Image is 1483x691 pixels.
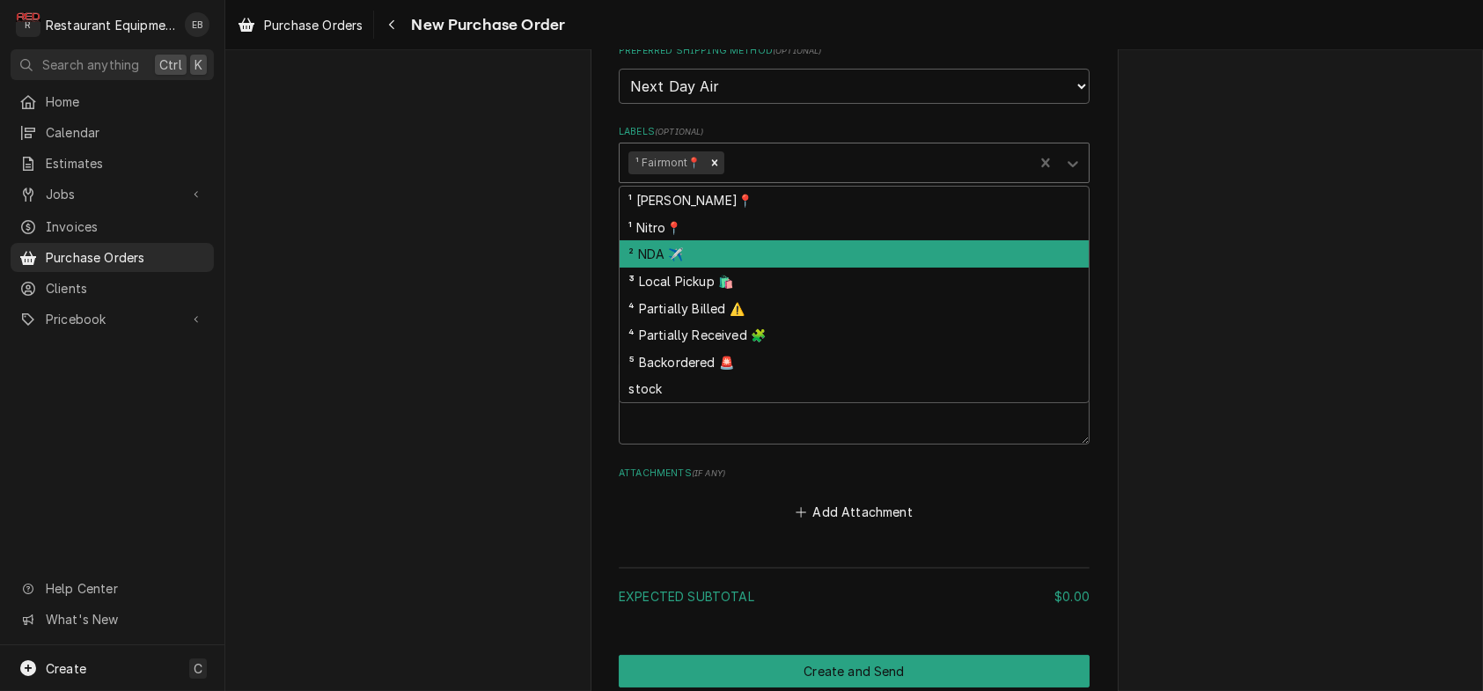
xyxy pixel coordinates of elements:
[620,240,1089,268] div: ² NDA ✈️
[46,610,203,629] span: What's New
[620,295,1089,322] div: ⁴ Partially Billed ⚠️
[11,274,214,303] a: Clients
[11,305,214,334] a: Go to Pricebook
[46,217,205,236] span: Invoices
[46,248,205,267] span: Purchase Orders
[194,659,202,678] span: C
[16,12,40,37] div: Restaurant Equipment Diagnostics's Avatar
[793,499,916,524] button: Add Attachment
[46,310,179,328] span: Pricebook
[619,125,1090,139] label: Labels
[619,589,754,604] span: Expected Subtotal
[620,187,1089,214] div: ¹ [PERSON_NAME]📍
[620,349,1089,376] div: ⁵ Backordered 🚨
[264,16,363,34] span: Purchase Orders
[11,118,214,147] a: Calendar
[46,279,205,298] span: Clients
[655,127,704,136] span: ( optional )
[195,55,202,74] span: K
[11,180,214,209] a: Go to Jobs
[619,467,1090,481] label: Attachments
[620,376,1089,403] div: stock
[619,467,1090,525] div: Attachments
[46,92,205,111] span: Home
[185,12,209,37] div: Emily Bird's Avatar
[619,655,1090,687] div: Button Group Row
[705,151,724,174] div: Remove ¹ Fairmont📍
[11,212,214,241] a: Invoices
[619,125,1090,182] div: Labels
[11,49,214,80] button: Search anythingCtrlK
[620,268,1089,295] div: ³ Local Pickup 🛍️
[42,55,139,74] span: Search anything
[11,243,214,272] a: Purchase Orders
[185,12,209,37] div: EB
[16,12,40,37] div: R
[46,185,179,203] span: Jobs
[11,87,214,116] a: Home
[11,605,214,634] a: Go to What's New
[159,55,182,74] span: Ctrl
[628,151,705,174] div: ¹ Fairmont📍
[619,44,1090,103] div: Preferred Shipping Method
[46,579,203,598] span: Help Center
[11,149,214,178] a: Estimates
[378,11,406,39] button: Navigate back
[1054,587,1090,606] div: $0.00
[46,154,205,173] span: Estimates
[46,123,205,142] span: Calendar
[406,13,565,37] span: New Purchase Order
[619,655,1090,687] button: Create and Send
[46,661,86,676] span: Create
[773,46,822,55] span: ( optional )
[11,574,214,603] a: Go to Help Center
[231,11,370,40] a: Purchase Orders
[620,321,1089,349] div: ⁴ Partially Received 🧩
[46,16,175,34] div: Restaurant Equipment Diagnostics
[619,587,1090,606] div: Expected Subtotal
[620,214,1089,241] div: ¹ Nitro📍
[692,468,725,478] span: ( if any )
[619,561,1090,618] div: Amount Summary
[619,44,1090,58] label: Preferred Shipping Method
